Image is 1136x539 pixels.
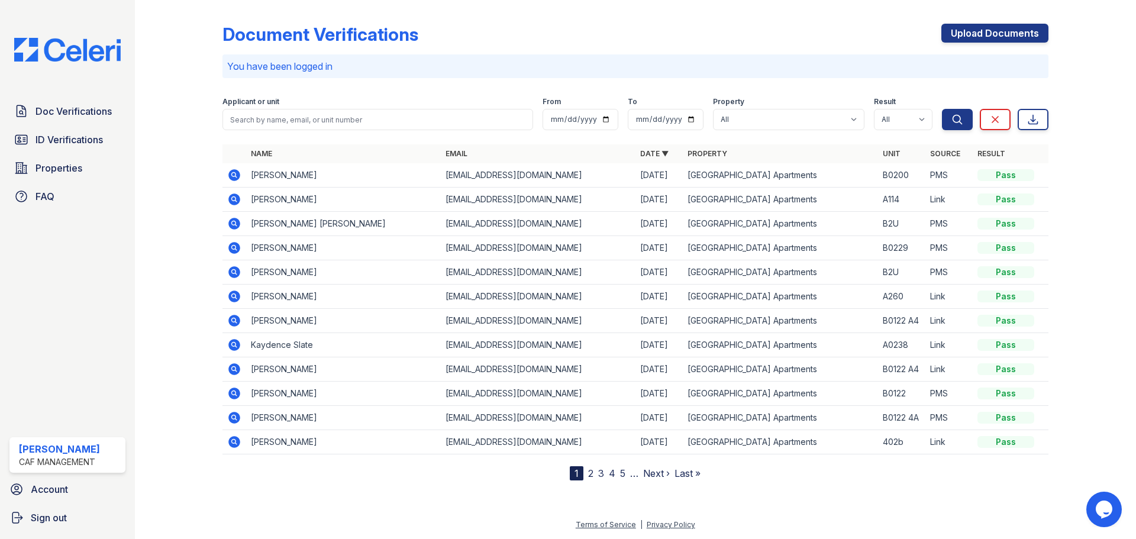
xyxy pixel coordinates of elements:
[441,333,635,357] td: [EMAIL_ADDRESS][DOMAIN_NAME]
[628,97,637,106] label: To
[446,149,467,158] a: Email
[635,430,683,454] td: [DATE]
[441,382,635,406] td: [EMAIL_ADDRESS][DOMAIN_NAME]
[930,149,960,158] a: Source
[925,309,973,333] td: Link
[246,382,441,406] td: [PERSON_NAME]
[441,357,635,382] td: [EMAIL_ADDRESS][DOMAIN_NAME]
[925,212,973,236] td: PMS
[683,382,877,406] td: [GEOGRAPHIC_DATA] Apartments
[874,97,896,106] label: Result
[635,357,683,382] td: [DATE]
[441,260,635,285] td: [EMAIL_ADDRESS][DOMAIN_NAME]
[878,188,925,212] td: A114
[588,467,593,479] a: 2
[635,285,683,309] td: [DATE]
[35,104,112,118] span: Doc Verifications
[878,260,925,285] td: B2U
[977,363,1034,375] div: Pass
[683,260,877,285] td: [GEOGRAPHIC_DATA] Apartments
[878,333,925,357] td: A0238
[925,188,973,212] td: Link
[977,242,1034,254] div: Pass
[925,406,973,430] td: PMS
[878,430,925,454] td: 402b
[977,266,1034,278] div: Pass
[246,357,441,382] td: [PERSON_NAME]
[941,24,1048,43] a: Upload Documents
[977,315,1034,327] div: Pass
[246,163,441,188] td: [PERSON_NAME]
[441,406,635,430] td: [EMAIL_ADDRESS][DOMAIN_NAME]
[35,161,82,175] span: Properties
[977,436,1034,448] div: Pass
[246,285,441,309] td: [PERSON_NAME]
[640,520,643,529] div: |
[609,467,615,479] a: 4
[925,163,973,188] td: PMS
[883,149,901,158] a: Unit
[222,24,418,45] div: Document Verifications
[246,188,441,212] td: [PERSON_NAME]
[683,430,877,454] td: [GEOGRAPHIC_DATA] Apartments
[222,109,533,130] input: Search by name, email, or unit number
[9,185,125,208] a: FAQ
[441,236,635,260] td: [EMAIL_ADDRESS][DOMAIN_NAME]
[674,467,701,479] a: Last »
[19,456,100,468] div: CAF Management
[598,467,604,479] a: 3
[683,333,877,357] td: [GEOGRAPHIC_DATA] Apartments
[977,388,1034,399] div: Pass
[635,382,683,406] td: [DATE]
[246,260,441,285] td: [PERSON_NAME]
[5,506,130,530] a: Sign out
[246,430,441,454] td: [PERSON_NAME]
[635,406,683,430] td: [DATE]
[9,156,125,180] a: Properties
[19,442,100,456] div: [PERSON_NAME]
[441,309,635,333] td: [EMAIL_ADDRESS][DOMAIN_NAME]
[1086,492,1124,527] iframe: chat widget
[683,406,877,430] td: [GEOGRAPHIC_DATA] Apartments
[246,333,441,357] td: Kaydence Slate
[688,149,727,158] a: Property
[543,97,561,106] label: From
[635,260,683,285] td: [DATE]
[977,339,1034,351] div: Pass
[620,467,625,479] a: 5
[925,382,973,406] td: PMS
[9,128,125,151] a: ID Verifications
[640,149,669,158] a: Date ▼
[635,212,683,236] td: [DATE]
[31,482,68,496] span: Account
[977,218,1034,230] div: Pass
[878,309,925,333] td: B0122 A4
[683,212,877,236] td: [GEOGRAPHIC_DATA] Apartments
[643,467,670,479] a: Next ›
[878,163,925,188] td: B0200
[635,163,683,188] td: [DATE]
[977,149,1005,158] a: Result
[35,189,54,204] span: FAQ
[878,236,925,260] td: B0229
[441,188,635,212] td: [EMAIL_ADDRESS][DOMAIN_NAME]
[683,236,877,260] td: [GEOGRAPHIC_DATA] Apartments
[441,212,635,236] td: [EMAIL_ADDRESS][DOMAIN_NAME]
[246,236,441,260] td: [PERSON_NAME]
[925,285,973,309] td: Link
[977,169,1034,181] div: Pass
[977,193,1034,205] div: Pass
[925,236,973,260] td: PMS
[683,309,877,333] td: [GEOGRAPHIC_DATA] Apartments
[35,133,103,147] span: ID Verifications
[647,520,695,529] a: Privacy Policy
[576,520,636,529] a: Terms of Service
[925,430,973,454] td: Link
[570,466,583,480] div: 1
[878,357,925,382] td: B0122 A4
[925,333,973,357] td: Link
[5,477,130,501] a: Account
[878,285,925,309] td: A260
[630,466,638,480] span: …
